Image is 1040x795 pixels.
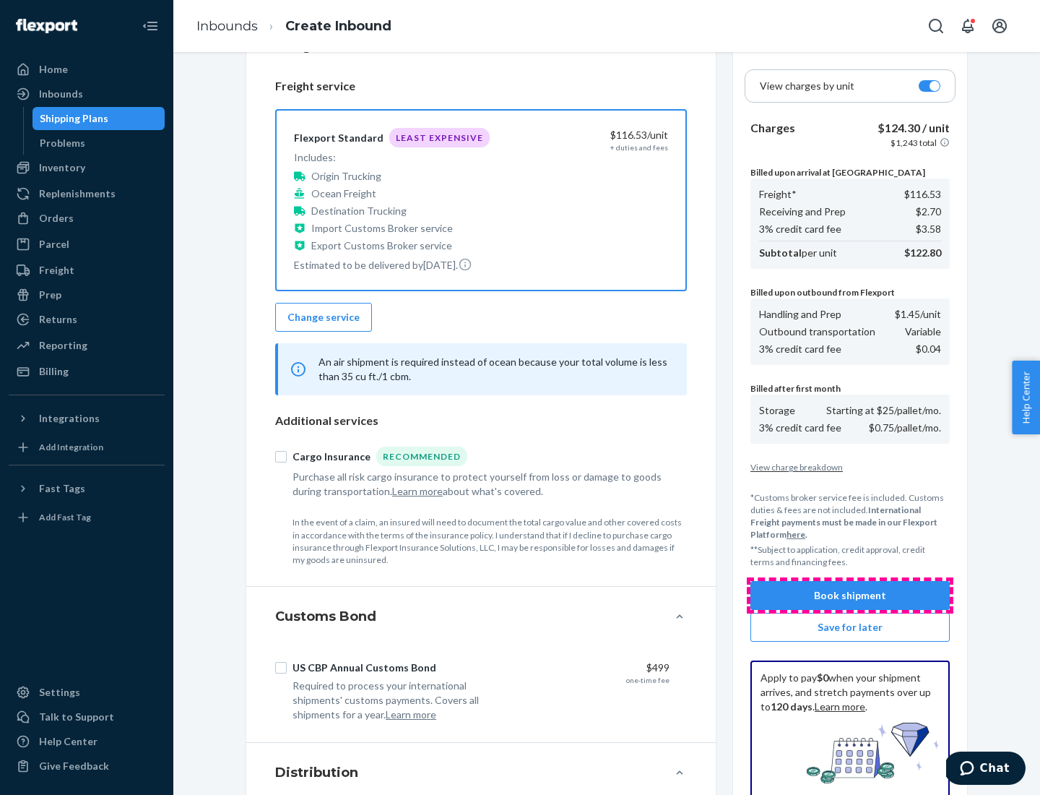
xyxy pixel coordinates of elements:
button: Open account menu [985,12,1014,40]
div: Inbounds [39,87,83,101]
a: Prep [9,283,165,306]
div: Prep [39,288,61,302]
p: In the event of a claim, an insured will need to document the total cargo value and other covered... [292,516,687,566]
button: Learn more [392,484,443,499]
button: Book shipment [750,581,950,610]
a: Freight [9,259,165,282]
div: Inventory [39,160,85,175]
div: Recommended [376,447,467,466]
p: 3% credit card fee [759,342,841,356]
button: Give Feedback [9,755,165,778]
div: Freight [39,263,74,278]
button: Close Navigation [136,12,165,40]
div: Home [39,62,68,77]
b: $0 [817,671,828,684]
p: $122.80 [904,246,941,260]
a: Add Integration [9,436,165,459]
p: Freight* [759,187,797,202]
p: $1,243 total [890,137,937,149]
iframe: Opens a widget where you can chat to one of our agents [946,752,1026,788]
div: Billing [39,364,69,379]
p: *Customs broker service fee is included. Customs duties & fees are not included. [750,491,950,541]
p: Estimated to be delivered by [DATE] . [294,257,490,272]
p: Includes: [294,150,490,165]
a: Shipping Plans [32,107,165,130]
p: Ocean Freight [311,186,376,201]
p: $0.04 [916,342,941,356]
button: Talk to Support [9,705,165,729]
a: Parcel [9,233,165,256]
p: Receiving and Prep [759,205,846,219]
p: Storage [759,403,795,418]
p: Freight service [275,78,687,95]
a: here [786,529,805,540]
div: Cargo Insurance [292,450,370,464]
div: Talk to Support [39,710,114,724]
p: per unit [759,246,837,260]
b: International Freight payments must be made in our Flexport Platform . [750,504,937,540]
button: Help Center [1012,361,1040,434]
div: $116.53 /unit [518,128,668,142]
button: Open Search Box [922,12,950,40]
div: Problems [40,136,85,150]
div: Help Center [39,734,97,749]
a: Inbounds [196,18,258,34]
h4: Customs Bond [275,607,376,626]
a: Orders [9,207,165,230]
p: $0.75/pallet/mo. [869,421,941,435]
div: Returns [39,312,77,327]
div: Settings [39,685,80,700]
p: Origin Trucking [311,169,381,184]
div: Integrations [39,411,100,426]
div: Least Expensive [389,128,490,147]
p: Export Customs Broker service [311,239,452,253]
b: Subtotal [759,246,802,259]
button: Save for later [750,613,950,642]
p: Additional services [275,413,687,429]
h4: Distribution [275,763,358,782]
b: 120 days [771,700,812,713]
a: Learn more [815,700,865,713]
p: Outbound transportation [759,325,875,339]
img: Flexport logo [16,19,77,33]
a: Help Center [9,730,165,753]
div: Fast Tags [39,481,85,496]
a: Reporting [9,334,165,357]
a: Billing [9,360,165,383]
div: Reporting [39,338,87,353]
div: $499 [519,661,669,675]
a: Inbounds [9,82,165,106]
a: Returns [9,308,165,331]
p: Import Customs Broker service [311,221,453,236]
button: View charge breakdown [750,461,950,473]
div: Purchase all risk cargo insurance to protect yourself from loss or damage to goods during transpo... [292,470,669,499]
p: Billed upon outbound from Flexport [750,286,950,298]
div: US CBP Annual Customs Bond [292,661,436,675]
p: Apply to pay when your shipment arrives, and stretch payments over up to . . [760,671,940,714]
p: $3.58 [916,222,941,236]
p: View charges by unit [760,79,854,93]
a: Inventory [9,156,165,179]
p: Starting at $25/pallet/mo. [826,403,941,418]
div: Required to process your international shipments' customs payments. Covers all shipments for a year. [292,679,508,722]
p: An air shipment is required instead of ocean because your total volume is less than 35 cu ft./1 cbm. [318,355,669,384]
p: 3% credit card fee [759,421,841,435]
input: Cargo InsuranceRecommended [275,451,287,463]
b: Charges [750,121,795,134]
p: Destination Trucking [311,204,407,218]
button: Integrations [9,407,165,430]
div: Give Feedback [39,759,109,773]
div: one-time fee [626,675,669,685]
a: Create Inbound [285,18,391,34]
button: Change service [275,303,372,332]
div: Orders [39,211,74,225]
div: Parcel [39,237,69,252]
input: US CBP Annual Customs Bond [275,662,287,674]
a: Settings [9,681,165,704]
p: $124.30 / unit [877,120,950,137]
div: Add Fast Tag [39,511,91,523]
a: Replenishments [9,182,165,205]
p: **Subject to application, credit approval, credit terms and financing fees. [750,543,950,568]
p: Billed upon arrival at [GEOGRAPHIC_DATA] [750,166,950,179]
